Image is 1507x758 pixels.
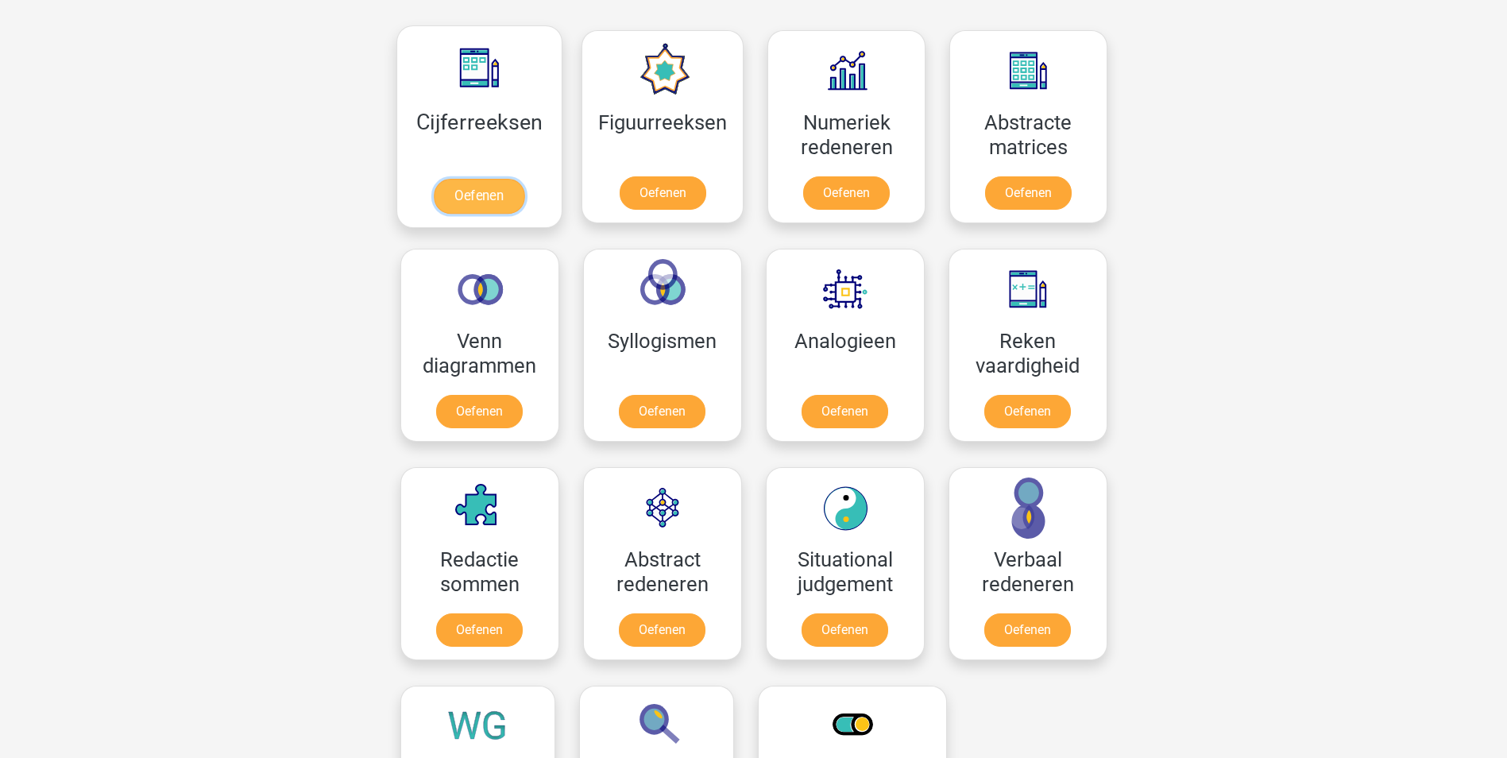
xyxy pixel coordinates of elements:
a: Oefenen [620,176,706,210]
a: Oefenen [803,176,890,210]
a: Oefenen [802,395,888,428]
a: Oefenen [985,176,1072,210]
a: Oefenen [436,613,523,647]
a: Oefenen [984,395,1071,428]
a: Oefenen [434,179,524,214]
a: Oefenen [619,395,705,428]
a: Oefenen [984,613,1071,647]
a: Oefenen [802,613,888,647]
a: Oefenen [619,613,705,647]
a: Oefenen [436,395,523,428]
